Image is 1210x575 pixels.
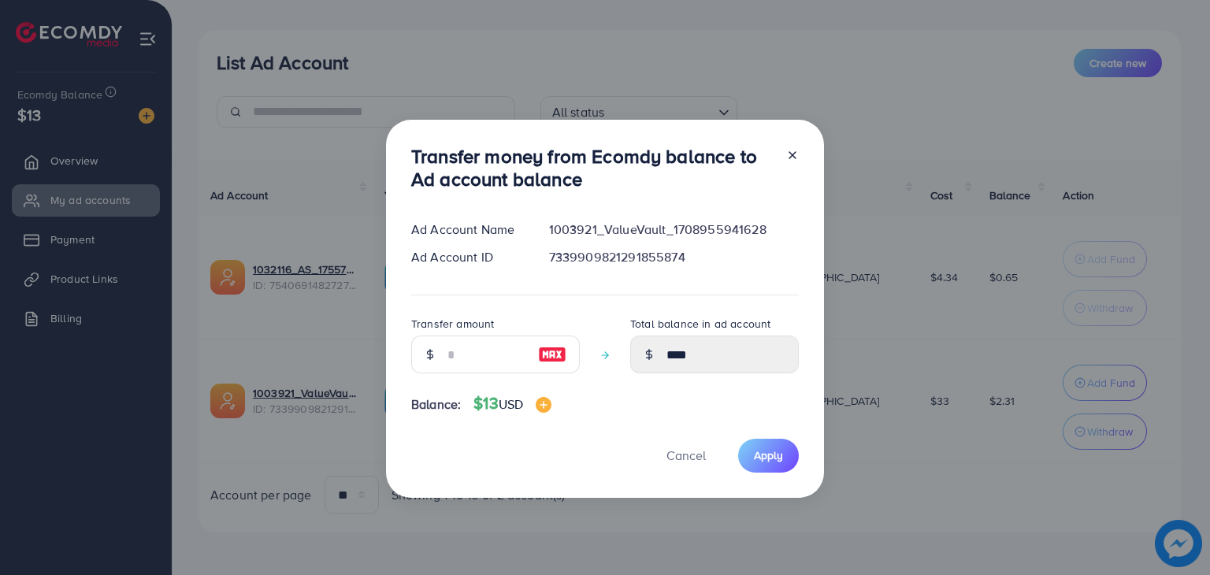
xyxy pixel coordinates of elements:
button: Cancel [647,439,726,473]
button: Apply [738,439,799,473]
img: image [536,397,551,413]
h4: $13 [473,394,551,414]
img: image [538,345,566,364]
div: Ad Account Name [399,221,536,239]
div: 1003921_ValueVault_1708955941628 [536,221,811,239]
span: Balance: [411,395,461,414]
div: Ad Account ID [399,248,536,266]
label: Transfer amount [411,316,494,332]
span: Apply [754,447,783,463]
span: Cancel [666,447,706,464]
h3: Transfer money from Ecomdy balance to Ad account balance [411,145,774,191]
span: USD [499,395,523,413]
div: 7339909821291855874 [536,248,811,266]
label: Total balance in ad account [630,316,770,332]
